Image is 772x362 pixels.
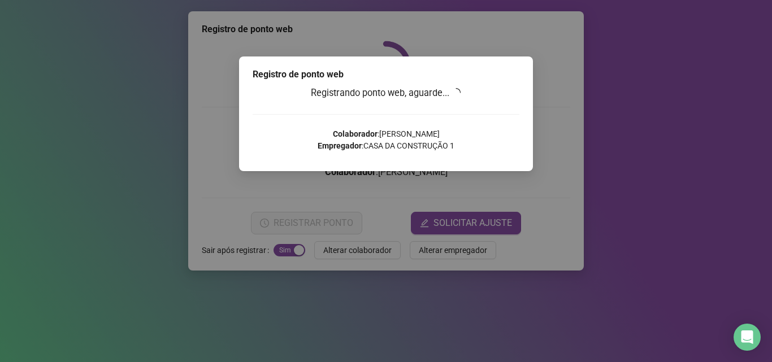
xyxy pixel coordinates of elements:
p: : [PERSON_NAME] : CASA DA CONSTRUÇÃO 1 [253,128,519,152]
strong: Colaborador [333,129,378,138]
strong: Empregador [318,141,362,150]
span: loading [450,86,463,99]
div: Registro de ponto web [253,68,519,81]
div: Open Intercom Messenger [734,324,761,351]
h3: Registrando ponto web, aguarde... [253,86,519,101]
